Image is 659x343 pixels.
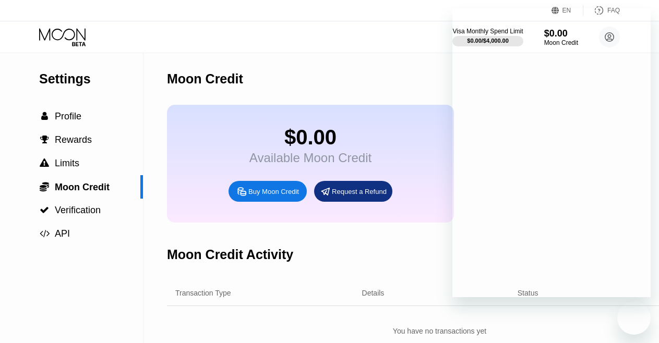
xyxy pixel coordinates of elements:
[55,182,110,192] span: Moon Credit
[40,158,49,168] span: 
[55,205,101,215] span: Verification
[40,205,49,215] span: 
[40,181,49,192] span: 
[55,228,70,239] span: API
[452,8,651,297] iframe: Messaging window
[55,158,79,168] span: Limits
[229,181,307,202] div: Buy Moon Credit
[552,5,583,16] div: EN
[55,134,92,145] span: Rewards
[248,187,299,196] div: Buy Moon Credit
[40,135,49,144] span: 
[39,71,143,87] div: Settings
[167,71,243,87] div: Moon Credit
[249,151,372,165] div: Available Moon Credit
[39,181,50,192] div: 
[167,247,293,262] div: Moon Credit Activity
[39,205,50,215] div: 
[314,181,392,202] div: Request a Refund
[249,126,372,149] div: $0.00
[562,7,571,14] div: EN
[39,135,50,144] div: 
[175,289,231,297] div: Transaction Type
[362,289,385,297] div: Details
[41,112,48,121] span: 
[583,5,620,16] div: FAQ
[39,158,50,168] div: 
[607,7,620,14] div: FAQ
[332,187,387,196] div: Request a Refund
[40,229,50,238] span: 
[617,301,651,335] iframe: Button to launch messaging window, conversation in progress
[39,229,50,238] div: 
[39,112,50,121] div: 
[55,111,81,121] span: Profile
